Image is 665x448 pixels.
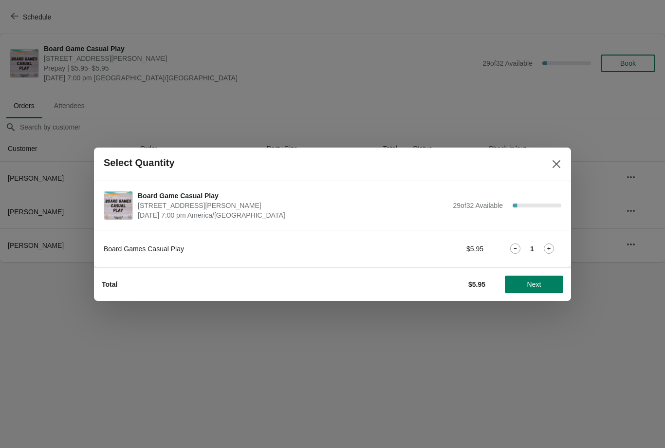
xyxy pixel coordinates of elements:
[102,280,117,288] strong: Total
[104,244,374,254] div: Board Games Casual Play
[138,201,448,210] span: [STREET_ADDRESS][PERSON_NAME]
[548,155,565,173] button: Close
[138,210,448,220] span: [DATE] 7:00 pm America/[GEOGRAPHIC_DATA]
[393,244,483,254] div: $5.95
[104,157,175,168] h2: Select Quantity
[530,244,534,254] strong: 1
[104,191,132,220] img: Board Game Casual Play | 2040 Louetta Rd Ste I Spring, TX 77388 | September 27 | 7:00 pm America/...
[527,280,541,288] span: Next
[453,202,503,209] span: 29 of 32 Available
[505,276,563,293] button: Next
[468,280,485,288] strong: $5.95
[138,191,448,201] span: Board Game Casual Play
